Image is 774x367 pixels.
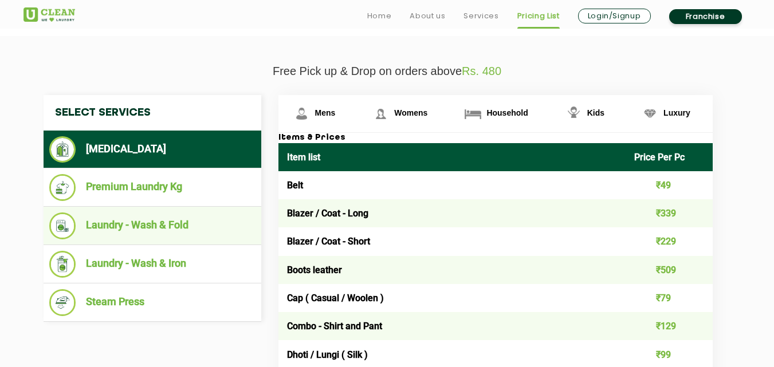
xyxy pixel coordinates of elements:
img: Household [463,104,483,124]
h3: Items & Prices [278,133,713,143]
span: Luxury [663,108,690,117]
a: About us [410,9,445,23]
span: Mens [315,108,336,117]
td: ₹229 [626,227,713,255]
span: Household [486,108,528,117]
td: Boots leather [278,256,626,284]
img: Mens [292,104,312,124]
td: ₹509 [626,256,713,284]
th: Price Per Pc [626,143,713,171]
a: Home [367,9,392,23]
img: Laundry - Wash & Iron [49,251,76,278]
li: Laundry - Wash & Iron [49,251,256,278]
img: UClean Laundry and Dry Cleaning [23,7,75,22]
td: ₹49 [626,171,713,199]
td: ₹79 [626,284,713,312]
span: Rs. 480 [462,65,501,77]
a: Franchise [669,9,742,24]
th: Item list [278,143,626,171]
td: Blazer / Coat - Long [278,199,626,227]
a: Pricing List [517,9,560,23]
li: [MEDICAL_DATA] [49,136,256,163]
a: Login/Signup [578,9,651,23]
img: Kids [564,104,584,124]
img: Womens [371,104,391,124]
img: Laundry - Wash & Fold [49,212,76,239]
h4: Select Services [44,95,261,131]
a: Services [463,9,498,23]
td: ₹129 [626,312,713,340]
img: Steam Press [49,289,76,316]
p: Free Pick up & Drop on orders above [23,65,751,78]
img: Dry Cleaning [49,136,76,163]
li: Premium Laundry Kg [49,174,256,201]
li: Steam Press [49,289,256,316]
td: ₹339 [626,199,713,227]
td: Combo - Shirt and Pant [278,312,626,340]
td: Belt [278,171,626,199]
span: Kids [587,108,604,117]
td: Cap ( Casual / Woolen ) [278,284,626,312]
img: Premium Laundry Kg [49,174,76,201]
span: Womens [394,108,427,117]
td: Blazer / Coat - Short [278,227,626,255]
img: Luxury [640,104,660,124]
li: Laundry - Wash & Fold [49,212,256,239]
